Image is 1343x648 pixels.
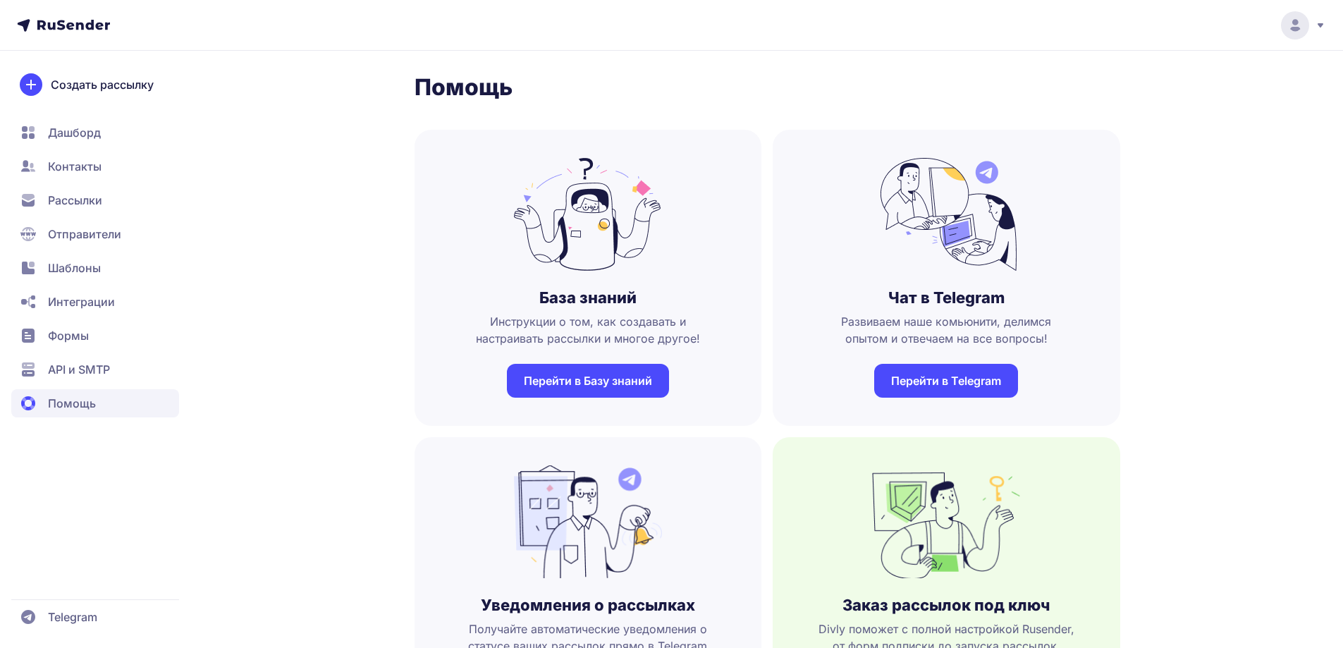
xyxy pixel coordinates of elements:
h3: Заказ рассылок под ключ [842,595,1050,615]
span: Инструкции о том, как создавать и настраивать рассылки и многое другое! [437,313,740,347]
span: Шаблоны [48,259,101,276]
span: API и SMTP [48,361,110,378]
span: Формы [48,327,89,344]
span: Развиваем наше комьюнити, делимся опытом и отвечаем на все вопросы! [795,313,1098,347]
span: Отправители [48,226,121,243]
img: no_photo [514,158,662,271]
span: Рассылки [48,192,102,209]
img: no_photo [872,465,1020,578]
h3: Чат в Telegram [888,288,1005,307]
span: Контакты [48,158,102,175]
h3: База знаний [539,288,637,307]
span: Интеграции [48,293,115,310]
a: Telegram [11,603,179,631]
a: Перейти в Telegram [874,364,1018,398]
img: no_photo [514,465,662,578]
a: Перейти в Базу знаний [507,364,669,398]
img: no_photo [872,158,1020,271]
h3: Уведомления о рассылках [481,595,695,615]
span: Telegram [48,609,97,625]
span: Создать рассылку [51,76,154,93]
span: Дашборд [48,124,101,141]
span: Помощь [48,395,96,412]
h1: Помощь [415,73,1120,102]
